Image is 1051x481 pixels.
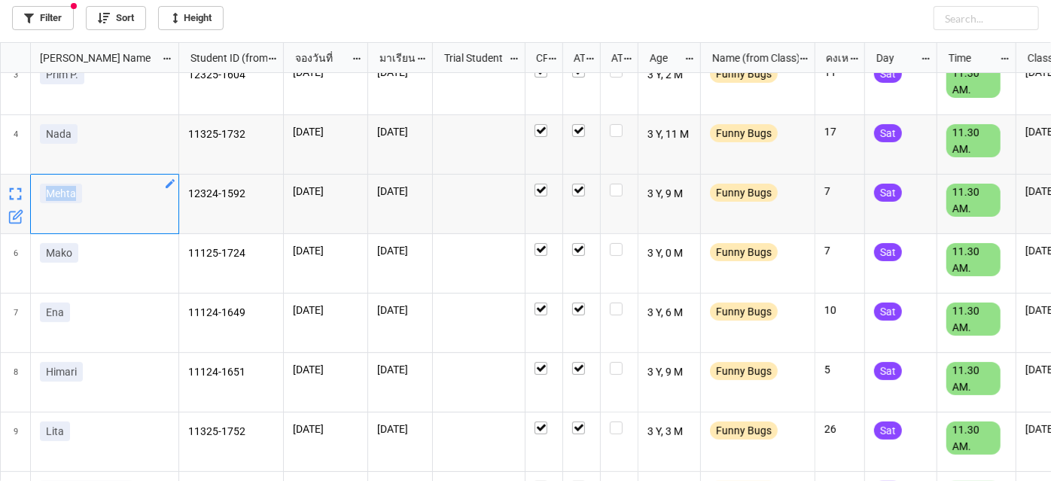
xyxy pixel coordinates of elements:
[14,353,18,412] span: 8
[14,115,18,174] span: 4
[377,422,423,437] p: [DATE]
[527,50,548,66] div: CF
[293,184,358,199] p: [DATE]
[946,65,1001,98] div: 11.30 AM.
[647,243,692,264] p: 3 Y, 0 M
[824,303,855,318] p: 10
[710,303,778,321] div: Funny Bugs
[647,303,692,324] p: 3 Y, 6 M
[46,424,64,439] p: Lita
[377,362,423,377] p: [DATE]
[14,234,18,293] span: 6
[647,124,692,145] p: 3 Y, 11 M
[647,422,692,443] p: 3 Y, 3 M
[188,422,275,443] p: 11325-1752
[46,305,64,320] p: Ena
[435,50,509,66] div: Trial Student
[946,362,1001,395] div: 11.30 AM.
[86,6,146,30] a: Sort
[188,243,275,264] p: 11125-1724
[647,362,692,383] p: 3 Y, 9 M
[824,362,855,377] p: 5
[14,294,18,352] span: 7
[46,126,72,142] p: Nada
[817,50,848,66] div: คงเหลือ (from Nick Name)
[710,422,778,440] div: Funny Bugs
[293,422,358,437] p: [DATE]
[188,303,275,324] p: 11124-1649
[824,422,855,437] p: 26
[647,184,692,205] p: 3 Y, 9 M
[647,65,692,86] p: 3 Y, 2 M
[710,184,778,202] div: Funny Bugs
[377,303,423,318] p: [DATE]
[710,65,778,83] div: Funny Bugs
[874,65,902,83] div: Sat
[874,303,902,321] div: Sat
[158,6,224,30] a: Height
[874,243,902,261] div: Sat
[824,124,855,139] p: 17
[286,50,352,66] div: จองวันที่
[703,50,798,66] div: Name (from Class)
[293,243,358,258] p: [DATE]
[46,67,78,82] p: Prim P.
[31,50,162,66] div: [PERSON_NAME] Name
[874,422,902,440] div: Sat
[1,43,179,73] div: grid
[188,362,275,383] p: 11124-1651
[188,184,275,205] p: 12324-1592
[946,184,1001,217] div: 11.30 AM.
[946,243,1001,276] div: 11.30 AM.
[12,6,74,30] a: Filter
[181,50,267,66] div: Student ID (from [PERSON_NAME] Name)
[641,50,685,66] div: Age
[293,303,358,318] p: [DATE]
[565,50,586,66] div: ATT
[602,50,623,66] div: ATK
[867,50,921,66] div: Day
[14,413,18,471] span: 9
[46,364,77,379] p: Himari
[946,303,1001,336] div: 11.30 AM.
[874,124,902,142] div: Sat
[377,124,423,139] p: [DATE]
[946,124,1001,157] div: 11.30 AM.
[188,124,275,145] p: 11325-1732
[824,243,855,258] p: 7
[377,184,423,199] p: [DATE]
[710,243,778,261] div: Funny Bugs
[940,50,1000,66] div: Time
[874,362,902,380] div: Sat
[874,184,902,202] div: Sat
[710,362,778,380] div: Funny Bugs
[824,184,855,199] p: 7
[934,6,1039,30] input: Search...
[293,124,358,139] p: [DATE]
[46,245,72,260] p: Mako
[293,362,358,377] p: [DATE]
[14,56,18,114] span: 3
[370,50,417,66] div: มาเรียน
[710,124,778,142] div: Funny Bugs
[377,243,423,258] p: [DATE]
[188,65,275,86] p: 12325-1604
[46,186,76,201] p: Mehta
[946,422,1001,455] div: 11.30 AM.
